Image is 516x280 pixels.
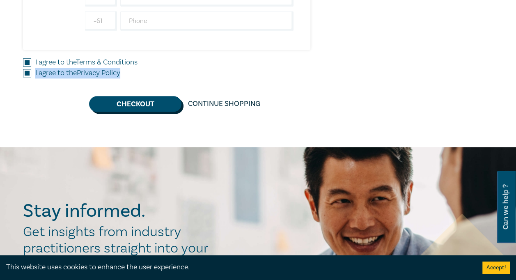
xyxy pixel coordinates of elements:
[181,96,267,112] a: Continue Shopping
[35,57,138,68] label: I agree to the
[502,176,509,238] span: Can we help ?
[85,11,117,31] input: +61
[23,224,217,273] h2: Get insights from industry practitioners straight into your inbox.
[77,68,120,78] a: Privacy Policy
[76,57,138,67] a: Terms & Conditions
[89,96,181,112] button: Checkout
[6,262,470,273] div: This website uses cookies to enhance the user experience.
[23,200,217,222] h2: Stay informed.
[120,11,294,31] input: Phone
[482,262,510,274] button: Accept cookies
[35,68,120,78] label: I agree to the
